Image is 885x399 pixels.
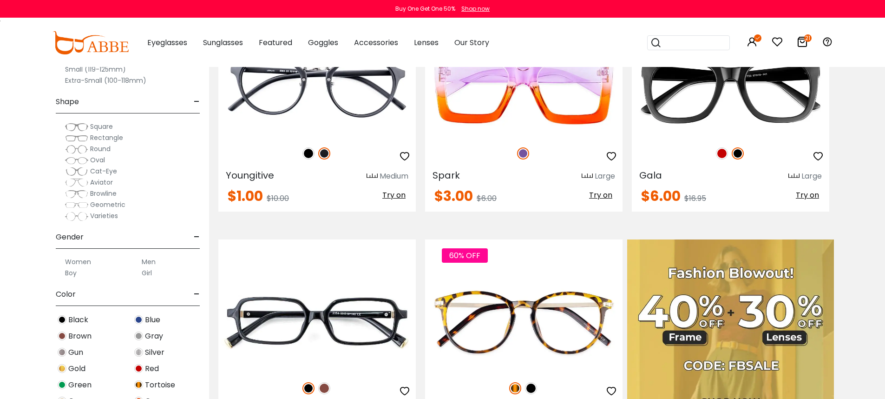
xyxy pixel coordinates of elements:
[65,156,88,165] img: Oval.png
[509,382,521,394] img: Tortoise
[454,37,489,48] span: Our Story
[65,212,88,221] img: Varieties.png
[793,189,822,201] button: Try on
[380,171,408,182] div: Medium
[302,382,315,394] img: Black
[641,186,681,206] span: $6.00
[68,347,83,358] span: Gun
[68,379,92,391] span: Green
[477,193,497,204] span: $6.00
[639,169,662,182] span: Gala
[90,189,117,198] span: Browline
[457,5,490,13] a: Shop now
[134,380,143,389] img: Tortoise
[65,178,88,187] img: Aviator.png
[65,189,88,199] img: Browline.png
[442,248,488,263] span: 60% OFF
[716,147,728,160] img: Red
[90,144,111,153] span: Round
[684,193,706,204] span: $16.95
[517,147,529,160] img: Purple
[589,190,612,200] span: Try on
[58,332,66,340] img: Brown
[382,190,406,200] span: Try on
[90,122,113,131] span: Square
[58,348,66,357] img: Gun
[65,133,88,143] img: Rectangle.png
[68,363,85,374] span: Gold
[90,178,113,187] span: Aviator
[65,122,88,132] img: Square.png
[65,75,146,86] label: Extra-Small (100-118mm)
[142,256,156,267] label: Men
[267,193,289,204] span: $10.00
[134,364,143,373] img: Red
[461,5,490,13] div: Shop now
[68,331,92,342] span: Brown
[58,380,66,389] img: Green
[194,91,200,113] span: -
[68,314,88,326] span: Black
[56,283,76,306] span: Color
[525,382,537,394] img: Black
[65,200,88,210] img: Geometric.png
[90,166,117,176] span: Cat-Eye
[425,39,623,138] img: Purple Spark - Plastic ,Universal Bridge Fit
[147,37,187,48] span: Eyeglasses
[582,173,593,180] img: size ruler
[145,331,163,342] span: Gray
[203,37,243,48] span: Sunglasses
[145,314,160,326] span: Blue
[788,173,800,180] img: size ruler
[367,173,378,180] img: size ruler
[218,273,416,372] img: Black Utamaro - TR ,Universal Bridge Fit
[65,267,77,279] label: Boy
[595,171,615,182] div: Large
[52,31,129,54] img: abbeglasses.com
[90,200,125,209] span: Geometric
[433,169,460,182] span: Spark
[797,38,808,49] a: 21
[425,273,623,372] img: Tortoise Callie - Combination ,Universal Bridge Fit
[134,348,143,357] img: Silver
[194,226,200,248] span: -
[318,382,330,394] img: Brown
[434,186,473,206] span: $3.00
[65,145,88,154] img: Round.png
[318,147,330,160] img: Matte Black
[259,37,292,48] span: Featured
[380,189,408,201] button: Try on
[226,169,274,182] span: Youngitive
[804,34,812,42] i: 21
[145,379,175,391] span: Tortoise
[56,91,79,113] span: Shape
[414,37,439,48] span: Lenses
[302,147,315,160] img: Black
[58,364,66,373] img: Gold
[90,155,105,165] span: Oval
[796,190,819,200] span: Try on
[308,37,338,48] span: Goggles
[134,315,143,324] img: Blue
[586,189,615,201] button: Try on
[90,133,123,142] span: Rectangle
[145,363,159,374] span: Red
[218,39,416,138] img: Matte-black Youngitive - Plastic ,Adjust Nose Pads
[801,171,822,182] div: Large
[65,167,88,176] img: Cat-Eye.png
[228,186,263,206] span: $1.00
[58,315,66,324] img: Black
[65,256,91,267] label: Women
[354,37,398,48] span: Accessories
[632,39,829,138] img: Black Gala - Plastic ,Universal Bridge Fit
[56,226,84,248] span: Gender
[90,211,118,220] span: Varieties
[134,332,143,340] img: Gray
[732,147,744,160] img: Black
[145,347,164,358] span: Silver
